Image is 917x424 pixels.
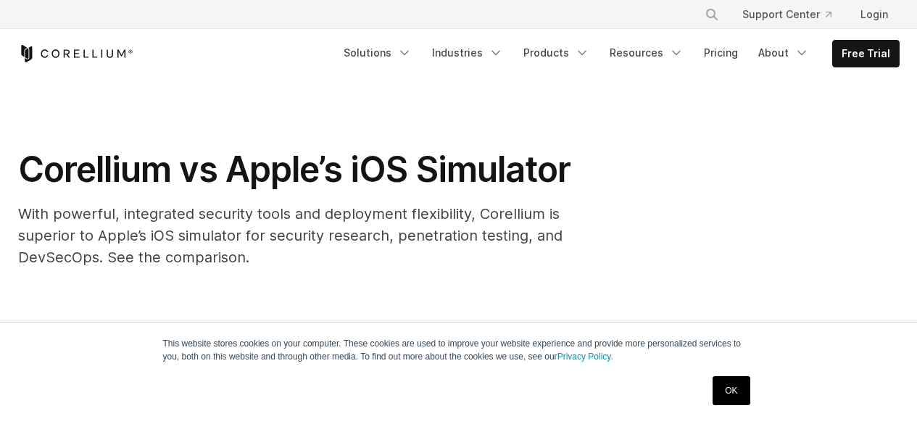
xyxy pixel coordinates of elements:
[515,40,598,66] a: Products
[713,376,750,405] a: OK
[557,352,613,362] a: Privacy Policy.
[335,40,900,67] div: Navigation Menu
[18,148,598,191] h1: Corellium vs Apple’s iOS Simulator
[731,1,843,28] a: Support Center
[18,45,133,62] a: Corellium Home
[750,40,818,66] a: About
[687,1,900,28] div: Navigation Menu
[695,40,747,66] a: Pricing
[423,40,512,66] a: Industries
[335,40,420,66] a: Solutions
[18,203,598,268] p: With powerful, integrated security tools and deployment flexibility, Corellium is superior to App...
[699,1,725,28] button: Search
[833,41,899,67] a: Free Trial
[601,40,692,66] a: Resources
[163,337,755,363] p: This website stores cookies on your computer. These cookies are used to improve your website expe...
[849,1,900,28] a: Login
